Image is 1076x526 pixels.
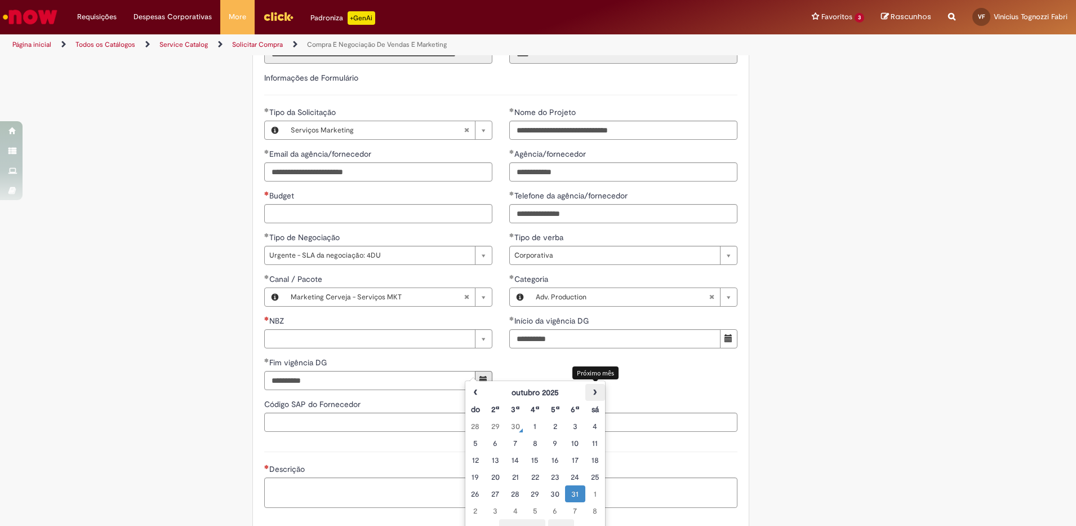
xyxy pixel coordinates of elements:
th: Quarta-feira [525,401,545,418]
div: 14 October 2025 Tuesday [508,454,522,466]
div: 20 October 2025 Monday [488,471,502,483]
input: Nome do Projeto [509,121,737,140]
a: Compra E Negociação De Vendas E Marketing [307,40,447,49]
button: Mostrar calendário para Início da vigência DG [720,329,737,348]
div: 21 October 2025 Tuesday [508,471,522,483]
div: 08 October 2025 Wednesday [528,437,542,449]
input: Agência/fornecedor [509,162,737,182]
div: 08 November 2025 Saturday [588,505,602,516]
abbr: Limpar campo Tipo da Solicitação [458,121,475,139]
div: 06 October 2025 Monday [488,437,502,449]
span: Início da vigência DG [514,316,591,326]
th: Segunda-feira [485,401,505,418]
span: Favoritos [821,11,852,23]
span: Obrigatório Preenchido [509,108,514,112]
span: Serviços Marketing [291,121,464,139]
div: 02 October 2025 Thursday [548,421,562,432]
div: 22 October 2025 Wednesday [528,471,542,483]
a: Limpar campo NBZ [264,329,492,348]
span: Telefone da agência/fornecedor [514,191,630,201]
div: 18 October 2025 Saturday [588,454,602,466]
div: 02 November 2025 Sunday [468,505,482,516]
div: Padroniza [310,11,375,25]
a: Rascunhos [881,12,931,23]
span: Descrição [269,464,307,474]
th: Próximo mês [585,384,605,401]
input: Telefone da agência/fornecedor [509,204,737,223]
div: 17 October 2025 Friday [568,454,582,466]
span: Obrigatório Preenchido [264,275,269,279]
span: Obrigatório Preenchido [264,108,269,112]
span: Obrigatório Preenchido [264,233,269,237]
span: Código SAP do Fornecedor [264,399,363,409]
span: Necessários [264,316,269,321]
a: Service Catalog [159,40,208,49]
span: Obrigatório Preenchido [509,316,514,321]
div: 30 September 2025 Tuesday [508,421,522,432]
span: Obrigatório Preenchido [264,358,269,363]
a: Página inicial [12,40,51,49]
span: Obrigatório Preenchido [509,149,514,154]
div: 16 October 2025 Thursday [548,454,562,466]
span: Urgente - SLA da negociação: 4DU [269,246,469,264]
div: 05 November 2025 Wednesday [528,505,542,516]
span: Tipo da Solicitação [269,107,338,117]
span: Necessários [264,465,269,469]
input: Budget [264,204,492,223]
div: 26 October 2025 Sunday [468,488,482,500]
span: Email da agência/fornecedor [269,149,374,159]
abbr: Limpar campo Categoria [703,288,720,306]
div: 01 November 2025 Saturday [588,488,602,500]
th: Mês anterior [465,384,485,401]
abbr: Limpar campo Canal / Pacote [458,288,475,306]
span: Obrigatório Preenchido [509,233,514,237]
span: Necessários - Canal / Pacote [269,274,324,284]
span: Corporativa [514,246,714,264]
div: 25 October 2025 Saturday [588,471,602,483]
div: 30 October 2025 Thursday [548,488,562,500]
span: Agência/fornecedor [514,149,588,159]
span: Tipo de Negociação [269,232,342,242]
div: 31 October 2025 Friday foi selecionado [568,488,582,500]
th: Quinta-feira [545,401,565,418]
div: 28 October 2025 Tuesday [508,488,522,500]
input: Código SAP do Fornecedor [264,413,492,432]
span: Nome do Projeto [514,107,578,117]
div: 01 October 2025 Wednesday [528,421,542,432]
img: ServiceNow [1,6,59,28]
div: 07 November 2025 Friday [568,505,582,516]
div: 29 September 2025 Monday [488,421,502,432]
input: Email da agência/fornecedor [264,162,492,182]
th: Sábado [585,401,605,418]
span: Obrigatório Preenchido [264,149,269,154]
div: 04 October 2025 Saturday [588,421,602,432]
div: 09 October 2025 Thursday [548,437,562,449]
th: Domingo [465,401,485,418]
span: Marketing Cerveja - Serviços MKT [291,288,464,306]
span: NBZ [269,316,286,326]
div: 13 October 2025 Monday [488,454,502,466]
span: More [229,11,246,23]
span: 3 [855,13,864,23]
span: Obrigatório Preenchido [509,191,514,196]
button: Canal / Pacote, Visualizar este registro Marketing Cerveja - Serviços MKT [265,288,285,306]
ul: Trilhas de página [8,34,709,55]
div: 03 October 2025 Friday [568,421,582,432]
input: CNPJ [509,413,737,432]
span: VF [978,13,985,20]
th: Sexta-feira [565,401,585,418]
p: +GenAi [348,11,375,25]
label: Informações de Formulário [264,73,358,83]
th: outubro 2025. Alternar mês [485,384,585,401]
a: Marketing Cerveja - Serviços MKTLimpar campo Canal / Pacote [285,288,492,306]
span: Rascunhos [891,11,931,22]
button: Mostrar calendário para Fim vigência DG [475,371,492,390]
span: Budget [269,191,296,201]
a: Serviços MarketingLimpar campo Tipo da Solicitação [285,121,492,139]
span: Obrigatório Preenchido [509,275,514,279]
div: 07 October 2025 Tuesday [508,437,522,449]
a: Todos os Catálogos [75,40,135,49]
span: Requisições [77,11,117,23]
div: 06 November 2025 Thursday [548,505,562,516]
div: 05 October 2025 Sunday [468,437,482,449]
